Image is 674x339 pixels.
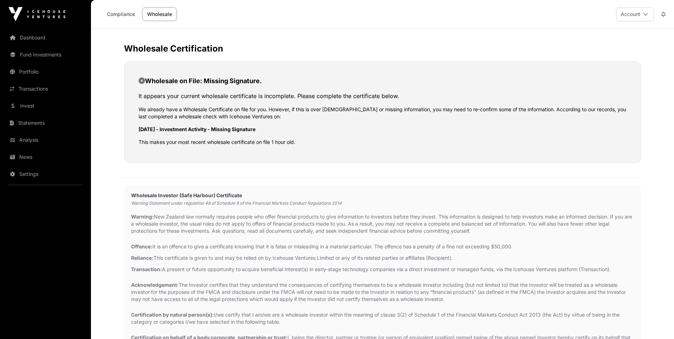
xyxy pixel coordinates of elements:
[131,243,634,250] p: It is an offence to give a certificate knowing that it is false or misleading in a material parti...
[139,106,627,120] p: We already have a Wholesale Certificate on file for you. However, if this is over [DEMOGRAPHIC_DA...
[6,47,85,63] a: Fund Investments
[131,213,634,235] p: New Zealand law normally requires people who offer financial products to give information to inve...
[6,115,85,131] a: Statements
[131,254,634,262] p: This certificate is given to and may be relied on by Icehouse Ventures Limited or any of its rela...
[6,98,85,114] a: Invest
[6,30,85,45] a: Dashboard
[9,7,65,21] img: Icehouse Ventures Logo
[124,43,641,54] h2: Wholesale Certification
[131,243,152,249] strong: Offence:
[131,266,162,272] strong: Transaction:
[131,192,634,199] h2: Wholesale Investor (Safe Harbour) Certificate
[102,7,140,21] a: Compliance
[131,266,634,273] p: A present or future opportunity to acquire beneficial interest(s) in early-stage technology compa...
[131,281,634,303] p: The Investor certifies that they understand the consequences of certifying themselves to be a who...
[616,7,654,21] button: Account
[131,200,634,206] p: Warning Statement under regulation 48 of Schedule 8 of the Financial Markets Conduct Regulations ...
[6,81,85,97] a: Transactions
[6,149,85,165] a: News
[6,132,85,148] a: Analysis
[139,92,627,100] p: It appears your current wholesale certificate is incomplete. Please complete the certificate below.
[131,312,214,318] strong: Certification by natural person(s):
[6,64,85,80] a: Portfolio
[6,166,85,182] a: Settings
[139,126,627,133] p: [DATE] - Investment Activity - Missing Signature
[131,255,153,261] strong: Reliance:
[131,282,179,288] strong: Acknowledgement:
[131,214,154,220] strong: Warning:
[131,311,634,325] p: I/we certify that I am/we are a wholesale investor within the meaning of clause 3(2) of Schedule ...
[638,305,674,339] iframe: Chat Widget
[139,76,627,86] h2: Wholesale on File: Missing Signature.
[139,139,627,146] p: This makes your most recent wholesale certificate on file 1 hour old.
[142,7,177,21] a: Wholesale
